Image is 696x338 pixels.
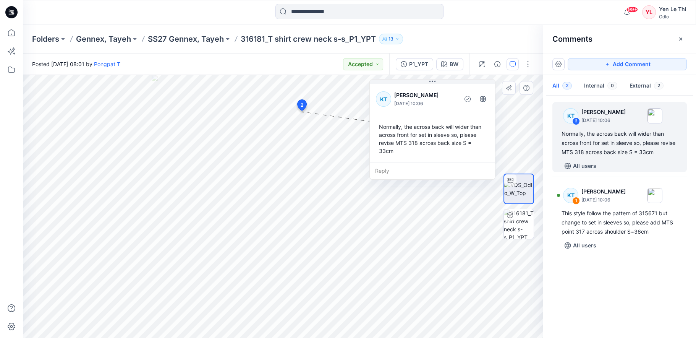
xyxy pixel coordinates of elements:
[654,82,664,89] span: 2
[301,102,304,109] span: 2
[32,34,59,44] a: Folders
[562,209,678,236] div: This style follow the pattern of 315671 but change to set in sleeves so, please add MTS point 317...
[562,82,572,89] span: 2
[450,60,458,68] div: BW
[76,34,131,44] a: Gennex, Tayeh
[388,35,393,43] p: 13
[573,161,596,171] p: All users
[562,160,599,172] button: All users
[578,76,623,96] button: Internal
[572,117,580,125] div: 2
[563,108,578,123] div: KT
[546,76,578,96] button: All
[94,61,120,67] a: Pongpat T
[491,58,503,70] button: Details
[32,60,120,68] span: Posted [DATE] 08:01 by
[504,181,533,197] img: VQS_Odlo_W_Top
[573,241,596,250] p: All users
[607,82,617,89] span: 0
[626,6,638,13] span: 99+
[376,91,391,107] div: KT
[623,76,670,96] button: External
[568,58,687,70] button: Add Comment
[581,187,626,196] p: [PERSON_NAME]
[581,196,626,204] p: [DATE] 10:06
[642,5,656,19] div: YL
[562,239,599,252] button: All users
[148,34,224,44] a: SS27 Gennex, Tayeh
[370,162,495,179] div: Reply
[552,34,592,44] h2: Comments
[409,60,428,68] div: P1_YPT
[241,34,376,44] p: 316181_T shirt crew neck s-s_P1_YPT
[581,107,626,117] p: [PERSON_NAME]
[394,91,456,100] p: [PERSON_NAME]
[376,120,489,158] div: Normally, the across back will wider than across front for set in sleeve so, please revise MTS 31...
[581,117,626,124] p: [DATE] 10:06
[572,197,580,205] div: 1
[396,58,433,70] button: P1_YPT
[562,129,678,157] div: Normally, the across back will wider than across front for set in sleeve so, please revise MTS 31...
[659,5,686,14] div: Yen Le Thi
[659,14,686,19] div: Odlo
[436,58,463,70] button: BW
[379,34,403,44] button: 13
[504,209,534,239] img: 316181_T shirt crew neck s-s_P1_YPT BW
[563,188,578,203] div: KT
[394,100,456,107] p: [DATE] 10:06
